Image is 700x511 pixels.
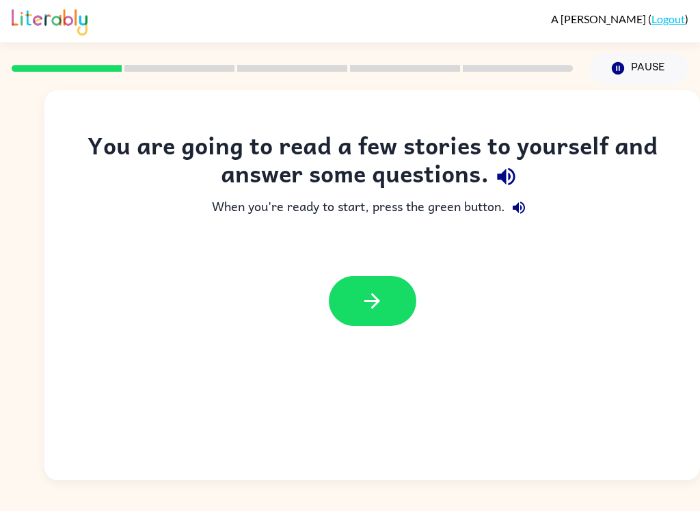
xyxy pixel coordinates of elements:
div: When you're ready to start, press the green button. [72,194,673,221]
img: Literably [12,5,87,36]
div: ( ) [551,12,688,25]
a: Logout [651,12,685,25]
button: Pause [589,53,688,84]
span: A [PERSON_NAME] [551,12,648,25]
div: You are going to read a few stories to yourself and answer some questions. [72,131,673,194]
